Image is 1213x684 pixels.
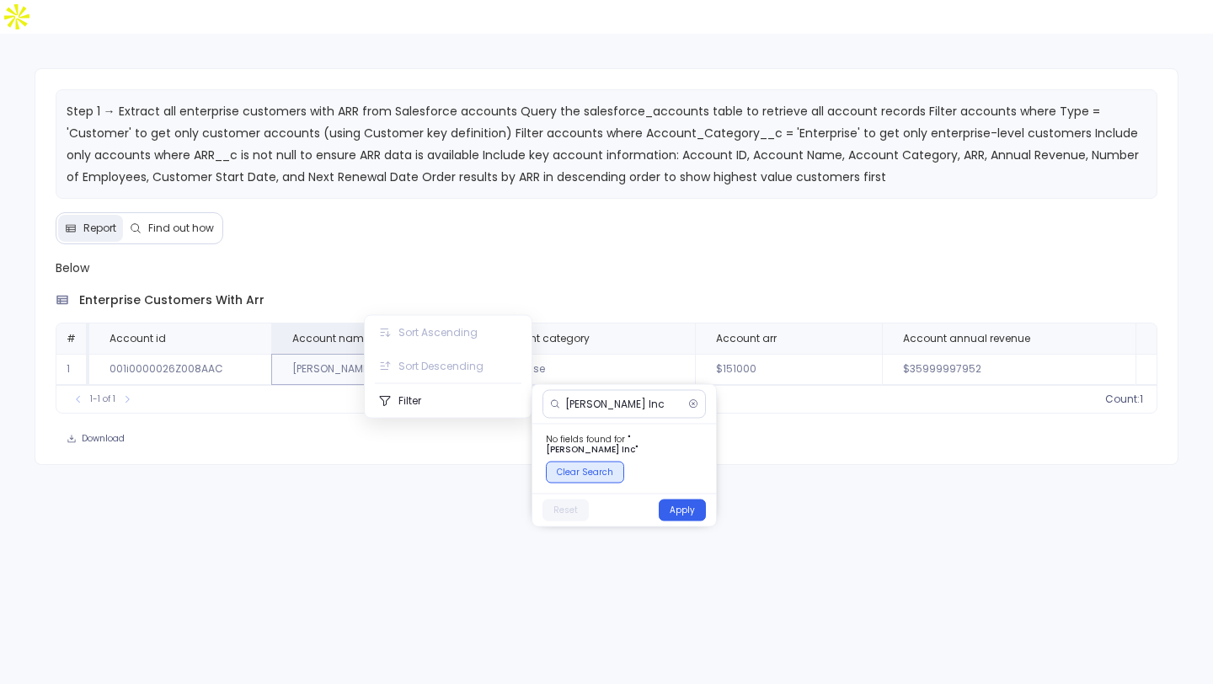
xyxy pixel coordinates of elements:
[123,215,221,242] button: Find out how
[82,433,125,445] span: Download
[365,384,532,418] button: Filter
[659,500,706,521] button: Apply
[90,393,115,406] span: 1-1 of 1
[56,427,136,451] button: Download
[546,462,624,484] button: Clear Search
[475,354,695,385] td: Enterprise
[271,354,475,385] td: [PERSON_NAME]
[67,103,1139,185] span: Step 1 → Extract all enterprise customers with ARR from Salesforce accounts Query the salesforce_...
[695,354,882,385] td: $151000
[56,354,89,385] td: 1
[67,331,76,345] span: #
[546,433,638,456] span: " [PERSON_NAME] Inc "
[565,398,681,411] input: Search
[882,354,1136,385] td: $35999997952
[365,350,532,383] button: Sort Descending
[365,316,532,350] button: Sort Ascending
[58,215,123,242] button: Report
[1105,393,1140,406] span: count :
[1140,393,1143,406] span: 1
[546,435,703,455] p: No fields found for
[903,332,1030,345] span: Account annual revenue
[292,332,370,345] span: Account name
[716,332,777,345] span: Account arr
[496,332,590,345] span: Account category
[89,354,271,385] td: 001i0000026Z008AAC
[79,291,265,309] span: enterprise customers with arr
[56,258,1158,278] p: Below
[148,222,214,235] span: Find out how
[110,332,166,345] span: Account id
[83,222,116,235] span: Report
